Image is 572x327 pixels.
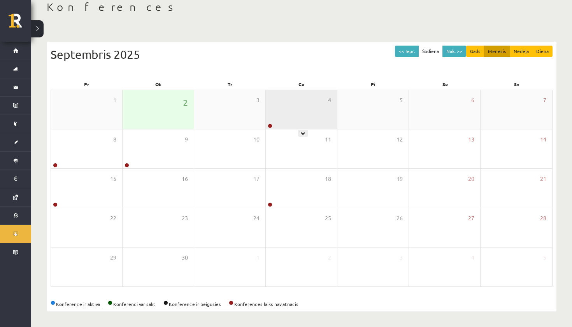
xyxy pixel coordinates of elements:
button: Mēnesis [484,46,510,57]
div: Ot [122,79,194,90]
span: 1 [113,96,116,104]
div: Septembris 2025 [51,46,553,63]
span: 25 [325,214,331,223]
span: 21 [540,175,546,183]
span: 3 [256,96,260,104]
span: 1 [256,253,260,262]
span: 2 [183,96,188,109]
span: 19 [397,175,403,183]
h1: Konferences [47,0,556,14]
div: Konference ir aktīva Konferenci var sākt Konference ir beigusies Konferences laiks nav atnācis [51,300,553,308]
span: 18 [325,175,331,183]
button: Nedēļa [510,46,533,57]
span: 26 [397,214,403,223]
div: Ce [266,79,337,90]
span: 6 [471,96,474,104]
span: 7 [543,96,546,104]
span: 5 [400,96,403,104]
button: Nāk. >> [442,46,466,57]
span: 11 [325,135,331,144]
span: 4 [328,96,331,104]
span: 13 [468,135,474,144]
span: 9 [185,135,188,144]
span: 15 [110,175,116,183]
span: 10 [253,135,260,144]
span: 27 [468,214,474,223]
a: Rīgas 1. Tālmācības vidusskola [9,14,31,33]
span: 14 [540,135,546,144]
span: 3 [400,253,403,262]
span: 30 [182,253,188,262]
div: Sv [481,79,553,90]
div: Pi [337,79,409,90]
span: 16 [182,175,188,183]
span: 5 [543,253,546,262]
span: 4 [471,253,474,262]
span: 8 [113,135,116,144]
span: 20 [468,175,474,183]
span: 29 [110,253,116,262]
button: << Iepr. [395,46,419,57]
span: 24 [253,214,260,223]
span: 22 [110,214,116,223]
div: Pr [51,79,122,90]
div: Tr [194,79,266,90]
button: Šodiena [418,46,443,57]
span: 23 [182,214,188,223]
span: 17 [253,175,260,183]
div: Se [409,79,481,90]
button: Gads [466,46,484,57]
span: 2 [328,253,331,262]
span: 12 [397,135,403,144]
button: Diena [532,46,553,57]
span: 28 [540,214,546,223]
